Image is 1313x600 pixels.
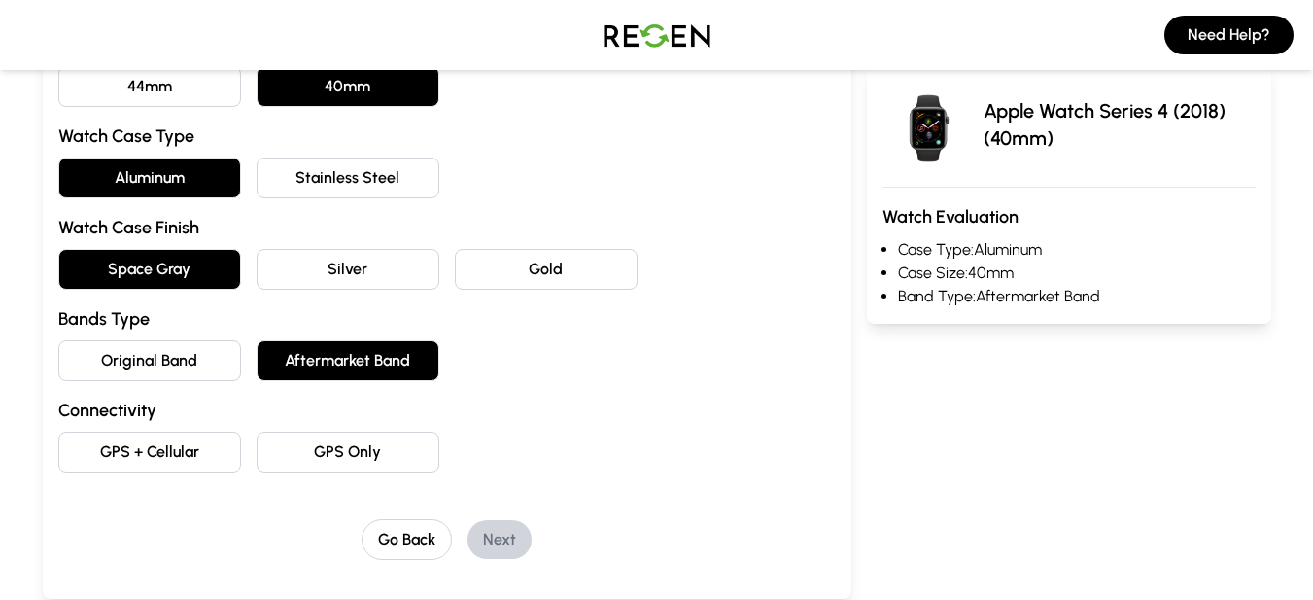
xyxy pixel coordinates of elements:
button: 40mm [257,66,439,107]
h3: Watch Evaluation [882,203,1256,230]
button: Silver [257,249,439,290]
button: Original Band [58,340,241,381]
button: Aftermarket Band [257,340,439,381]
img: Logo [589,8,725,62]
button: 44mm [58,66,241,107]
button: Need Help? [1164,16,1294,54]
h3: Watch Case Type [58,123,836,150]
button: GPS + Cellular [58,432,241,473]
p: Apple Watch Series 4 (2018) (40mm) [984,97,1256,152]
li: Case Type: Aluminum [898,238,1256,262]
button: Space Gray [58,249,241,290]
h3: Watch Case Finish [58,214,836,241]
h3: Connectivity [58,397,836,424]
button: Next [467,520,532,559]
li: Band Type: Aftermarket Band [898,285,1256,308]
button: Gold [455,249,638,290]
button: GPS Only [257,432,439,473]
button: Stainless Steel [257,158,439,198]
img: Apple Watch Series 4 (2018) [882,78,976,171]
button: Aluminum [58,158,241,198]
li: Case Size: 40mm [898,262,1256,285]
h3: Bands Type [58,305,836,333]
button: Go Back [362,519,452,560]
